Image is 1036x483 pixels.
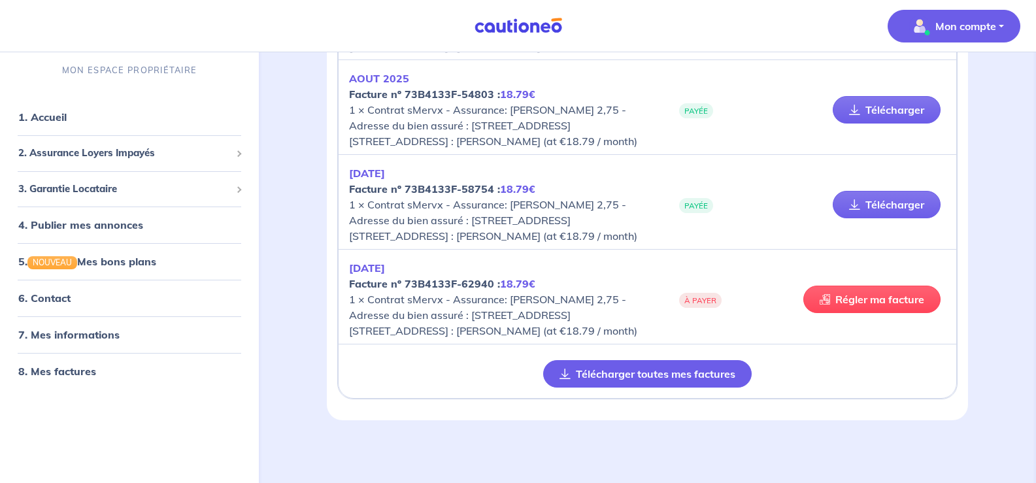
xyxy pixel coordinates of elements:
[62,64,197,76] p: MON ESPACE PROPRIÉTAIRE
[500,182,535,195] em: 18.79€
[833,96,941,124] a: Télécharger
[909,16,930,37] img: illu_account_valid_menu.svg
[349,72,409,85] em: AOUT 2025
[500,277,535,290] em: 18.79€
[349,182,535,195] strong: Facture nº 73B4133F-58754 :
[18,291,71,305] a: 6. Contact
[18,255,156,268] a: 5.NOUVEAUMes bons plans
[679,293,722,308] span: À PAYER
[5,248,254,275] div: 5.NOUVEAUMes bons plans
[349,261,385,275] em: [DATE]
[349,277,535,290] strong: Facture nº 73B4133F-62940 :
[679,198,713,213] span: PAYÉE
[888,10,1020,42] button: illu_account_valid_menu.svgMon compte
[5,104,254,130] div: 1. Accueil
[18,365,96,378] a: 8. Mes factures
[349,167,385,180] em: [DATE]
[5,358,254,384] div: 8. Mes factures
[18,146,231,161] span: 2. Assurance Loyers Impayés
[18,218,143,231] a: 4. Publier mes annonces
[500,88,535,101] em: 18.79€
[18,110,67,124] a: 1. Accueil
[349,71,647,149] p: 1 × Contrat sMervx - Assurance: [PERSON_NAME] 2,75 - Adresse du bien assuré : [STREET_ADDRESS] [S...
[5,212,254,238] div: 4. Publier mes annonces
[349,260,647,339] p: 1 × Contrat sMervx - Assurance: [PERSON_NAME] 2,75 - Adresse du bien assuré : [STREET_ADDRESS] [S...
[543,360,752,388] button: Télécharger toutes mes factures
[935,18,996,34] p: Mon compte
[349,88,535,101] strong: Facture nº 73B4133F-54803 :
[5,322,254,348] div: 7. Mes informations
[803,286,941,313] a: Régler ma facture
[5,176,254,201] div: 3. Garantie Locataire
[679,103,713,118] span: PAYÉE
[469,18,567,34] img: Cautioneo
[18,181,231,196] span: 3. Garantie Locataire
[5,141,254,166] div: 2. Assurance Loyers Impayés
[349,165,647,244] p: 1 × Contrat sMervx - Assurance: [PERSON_NAME] 2,75 - Adresse du bien assuré : [STREET_ADDRESS] [S...
[5,285,254,311] div: 6. Contact
[18,328,120,341] a: 7. Mes informations
[833,191,941,218] a: Télécharger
